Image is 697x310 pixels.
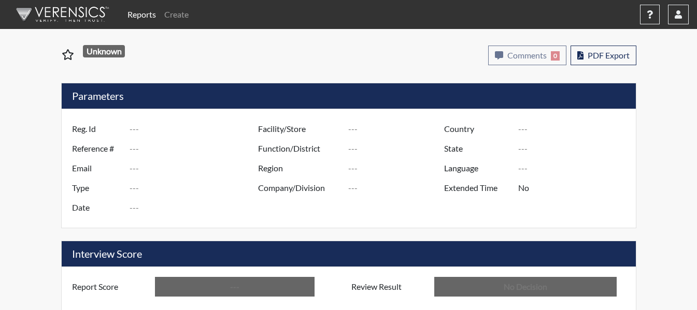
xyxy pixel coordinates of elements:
[348,119,447,139] input: ---
[62,83,636,109] h5: Parameters
[123,4,160,25] a: Reports
[130,139,261,158] input: ---
[62,241,636,267] h5: Interview Score
[64,119,130,139] label: Reg. Id
[64,277,155,297] label: Report Score
[551,51,560,61] span: 0
[518,178,633,198] input: ---
[348,139,447,158] input: ---
[436,119,518,139] label: Country
[130,119,261,139] input: ---
[344,277,435,297] label: Review Result
[588,50,630,60] span: PDF Export
[518,139,633,158] input: ---
[488,46,566,65] button: Comments0
[436,178,518,198] label: Extended Time
[436,139,518,158] label: State
[348,178,447,198] input: ---
[160,4,193,25] a: Create
[250,139,349,158] label: Function/District
[83,45,125,57] span: Unknown
[507,50,547,60] span: Comments
[518,119,633,139] input: ---
[250,158,349,178] label: Region
[130,198,261,217] input: ---
[155,277,315,297] input: ---
[436,158,518,178] label: Language
[64,178,130,198] label: Type
[64,139,130,158] label: Reference #
[64,198,130,217] label: Date
[250,178,349,198] label: Company/Division
[571,46,636,65] button: PDF Export
[130,158,261,178] input: ---
[130,178,261,198] input: ---
[348,158,447,178] input: ---
[64,158,130,178] label: Email
[434,277,617,297] input: No Decision
[250,119,349,139] label: Facility/Store
[518,158,633,178] input: ---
